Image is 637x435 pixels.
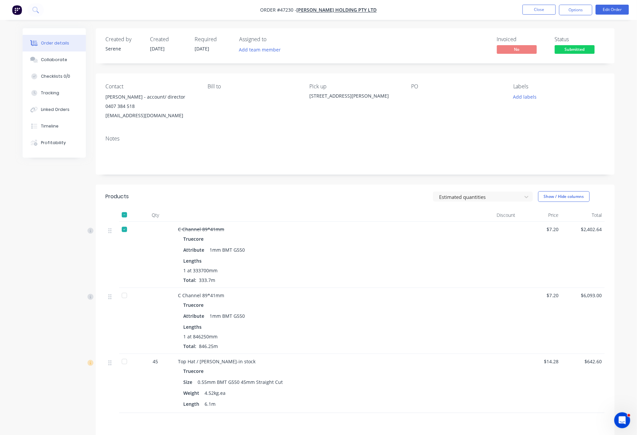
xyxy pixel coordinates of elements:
span: 45 [153,358,158,365]
span: $2,402.64 [564,226,602,233]
span: 1 at 333700mm [184,267,218,274]
div: Length [184,399,202,409]
div: Linked Orders [41,107,70,113]
div: Collaborate [41,57,67,63]
button: Order details [23,35,86,51]
div: Bill to [208,83,299,90]
button: Add labels [510,92,540,101]
div: 1mm BMT G550 [207,311,248,321]
span: Submitted [555,45,595,53]
span: Top Hat / [PERSON_NAME]-in stock [178,358,256,365]
div: 0407 384 518 [106,102,197,111]
div: PO [411,83,503,90]
div: Profitability [41,140,66,146]
div: Contact [106,83,197,90]
span: Lengths [184,323,202,330]
div: Pick up [309,83,400,90]
button: Checklists 0/0 [23,68,86,85]
div: Created [150,36,187,43]
div: 0.55mm BMT G550 45mm Straight Cut [195,377,286,387]
button: Profitability [23,134,86,151]
button: Linked Orders [23,101,86,118]
span: 333.7m [197,277,218,283]
iframe: Intercom live chat [614,412,630,428]
div: Timeline [41,123,59,129]
div: Order details [41,40,69,46]
span: Total: [184,343,197,349]
div: Assigned to [239,36,306,43]
div: 6.1m [202,399,219,409]
div: Qty [136,209,176,222]
span: Lengths [184,257,202,264]
button: Add team member [236,45,284,54]
div: [PERSON_NAME] - account/ director [106,92,197,102]
button: Show / Hide columns [538,191,590,202]
div: 4.52kg.ea [202,388,229,398]
button: Tracking [23,85,86,101]
span: 846.25m [197,343,221,349]
div: Products [106,193,129,201]
div: Price [518,209,561,222]
button: Close [523,5,556,15]
div: [EMAIL_ADDRESS][DOMAIN_NAME] [106,111,197,120]
span: $14.28 [521,358,559,365]
span: Total: [184,277,197,283]
span: $642.60 [564,358,602,365]
div: Total [561,209,605,222]
div: Serene [106,45,142,52]
img: Factory [12,5,22,15]
div: Attribute [184,245,207,255]
span: $7.20 [521,292,559,299]
div: Tracking [41,90,59,96]
div: Invoiced [497,36,547,43]
div: [STREET_ADDRESS][PERSON_NAME] [309,92,400,99]
div: [PERSON_NAME] - account/ director0407 384 518[EMAIL_ADDRESS][DOMAIN_NAME] [106,92,197,120]
button: Timeline [23,118,86,134]
div: Status [555,36,605,43]
span: C Channel 89*41mm [178,226,225,232]
div: Labels [513,83,604,90]
span: No [497,45,537,53]
button: Submitted [555,45,595,55]
div: Truecore [184,234,207,244]
div: Size [184,377,195,387]
div: Required [195,36,232,43]
button: Options [559,5,592,15]
div: Truecore [184,366,207,376]
div: Checklists 0/0 [41,73,70,79]
div: Weight [184,388,202,398]
div: 1mm BMT G550 [207,245,248,255]
button: Collaborate [23,51,86,68]
div: Notes [106,135,605,142]
span: [DATE] [150,45,165,52]
div: Attribute [184,311,207,321]
span: C Channel 89*41mm [178,292,225,299]
button: Edit Order [596,5,629,15]
span: $7.20 [521,226,559,233]
div: Truecore [184,300,207,310]
span: $6,093.00 [564,292,602,299]
span: [DATE] [195,45,210,52]
span: 1 at 846250mm [184,333,218,340]
a: [PERSON_NAME] Holding Pty Ltd [297,7,377,13]
button: Add team member [239,45,285,54]
span: Order #47230 - [260,7,297,13]
div: Discount [475,209,518,222]
div: Created by [106,36,142,43]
